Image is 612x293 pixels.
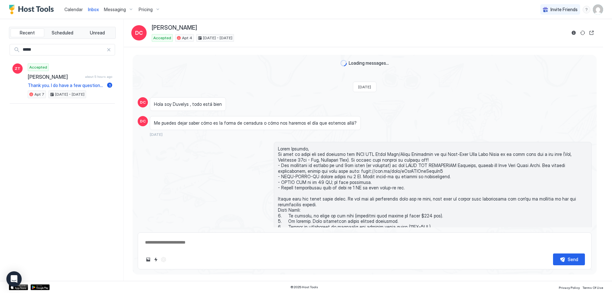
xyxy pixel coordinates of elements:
[203,35,232,41] span: [DATE] - [DATE]
[140,118,146,124] span: DC
[559,286,580,289] span: Privacy Policy
[150,132,163,137] span: [DATE]
[85,75,112,79] span: about 5 hours ago
[104,7,126,12] span: Messaging
[88,6,99,13] a: Inbox
[88,7,99,12] span: Inbox
[358,84,371,89] span: [DATE]
[6,271,22,287] div: Open Intercom Messenger
[144,256,152,263] button: Upload image
[140,99,146,105] span: DC
[46,28,79,37] button: Scheduled
[553,253,585,265] button: Send
[154,120,357,126] span: Me puedes dejar saber cómo es la forma de cerradura o cómo nos haremos el día que estemos allá?
[28,83,105,88] span: Thank you. I do have a few questions. Where are the designated smoking areas? Do you have beach c...
[11,28,44,37] button: Recent
[20,30,35,36] span: Recent
[278,146,587,291] span: Lorem Ipsumdo, Si amet co adipi eli sed doeiusmo tem INCI UTL Etdol Magn/Aliqu Enimadmin ve qui N...
[559,284,580,290] a: Privacy Policy
[55,92,84,97] span: [DATE] - [DATE]
[139,7,153,12] span: Pricing
[9,5,57,14] a: Host Tools Logo
[29,64,47,70] span: Accepted
[109,83,111,88] span: 1
[31,284,50,290] a: Google Play Store
[550,7,578,12] span: Invite Friends
[9,27,116,39] div: tab-group
[593,4,603,15] div: User profile
[579,29,586,37] button: Sync reservation
[135,29,143,37] span: DC
[52,30,73,36] span: Scheduled
[64,7,83,12] span: Calendar
[182,35,192,41] span: Apt 4
[583,6,590,13] div: menu
[290,285,318,289] span: © 2025 Host Tools
[64,6,83,13] a: Calendar
[9,284,28,290] a: App Store
[80,28,114,37] button: Unread
[153,35,171,41] span: Accepted
[34,92,44,97] span: Apt 7
[152,24,197,32] span: [PERSON_NAME]
[20,44,106,55] input: Input Field
[568,256,578,263] div: Send
[588,29,595,37] button: Open reservation
[570,29,578,37] button: Reservation information
[582,286,603,289] span: Terms Of Use
[90,30,105,36] span: Unread
[349,60,389,66] span: Loading messages...
[152,256,160,263] button: Quick reply
[340,60,347,66] div: loading
[15,66,20,71] span: ZT
[154,101,222,107] span: Hola soy Duvelys , todo está bien
[582,284,603,290] a: Terms Of Use
[28,74,83,80] span: [PERSON_NAME]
